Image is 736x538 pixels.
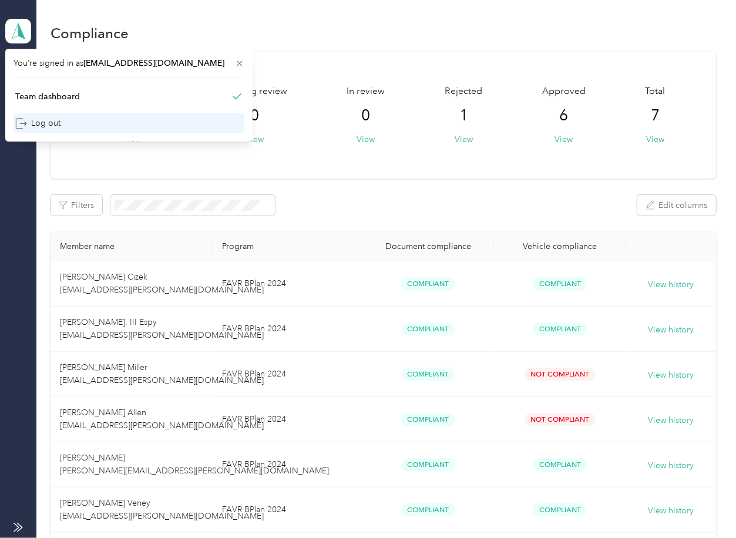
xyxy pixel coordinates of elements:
[51,195,102,216] button: Filters
[648,324,694,337] button: View history
[51,27,129,39] h1: Compliance
[222,85,287,99] span: Pending review
[357,133,375,146] button: View
[670,472,736,538] iframe: Everlance-gr Chat Button Frame
[637,195,716,216] button: Edit columns
[455,133,473,146] button: View
[648,369,694,382] button: View history
[14,57,244,69] span: You’re signed in as
[648,505,694,517] button: View history
[525,368,596,381] span: Not Compliant
[533,458,587,472] span: Compliant
[542,85,586,99] span: Approved
[60,317,264,340] span: [PERSON_NAME]. III Espy [EMAIL_ADDRESS][PERSON_NAME][DOMAIN_NAME]
[60,408,264,431] span: [PERSON_NAME] Allen [EMAIL_ADDRESS][PERSON_NAME][DOMAIN_NAME]
[213,397,362,442] td: FAVR BPlan 2024
[213,352,362,397] td: FAVR BPlan 2024
[60,362,264,385] span: [PERSON_NAME] Miller [EMAIL_ADDRESS][PERSON_NAME][DOMAIN_NAME]
[246,133,264,146] button: View
[15,90,80,103] div: Team dashboard
[459,106,468,125] span: 1
[533,277,587,291] span: Compliant
[651,106,660,125] span: 7
[83,58,224,68] span: [EMAIL_ADDRESS][DOMAIN_NAME]
[533,503,587,517] span: Compliant
[525,413,596,426] span: Not Compliant
[213,442,362,487] td: FAVR BPlan 2024
[60,498,264,521] span: [PERSON_NAME] Veney [EMAIL_ADDRESS][PERSON_NAME][DOMAIN_NAME]
[554,133,573,146] button: View
[401,322,455,336] span: Compliant
[51,232,212,261] th: Member name
[401,277,455,291] span: Compliant
[401,458,455,472] span: Compliant
[559,106,568,125] span: 6
[213,261,362,307] td: FAVR BPlan 2024
[646,85,666,99] span: Total
[445,85,482,99] span: Rejected
[648,414,694,427] button: View history
[648,278,694,291] button: View history
[401,368,455,381] span: Compliant
[362,106,371,125] span: 0
[372,241,485,251] div: Document compliance
[213,232,362,261] th: Program
[250,106,259,125] span: 0
[213,307,362,352] td: FAVR BPlan 2024
[213,487,362,533] td: FAVR BPlan 2024
[533,322,587,336] span: Compliant
[401,503,455,517] span: Compliant
[401,413,455,426] span: Compliant
[347,85,385,99] span: In review
[646,133,664,146] button: View
[60,272,264,295] span: [PERSON_NAME] Cizek [EMAIL_ADDRESS][PERSON_NAME][DOMAIN_NAME]
[503,241,616,251] div: Vehicle compliance
[15,117,61,129] div: Log out
[60,453,329,476] span: [PERSON_NAME] [PERSON_NAME][EMAIL_ADDRESS][PERSON_NAME][DOMAIN_NAME]
[648,459,694,472] button: View history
